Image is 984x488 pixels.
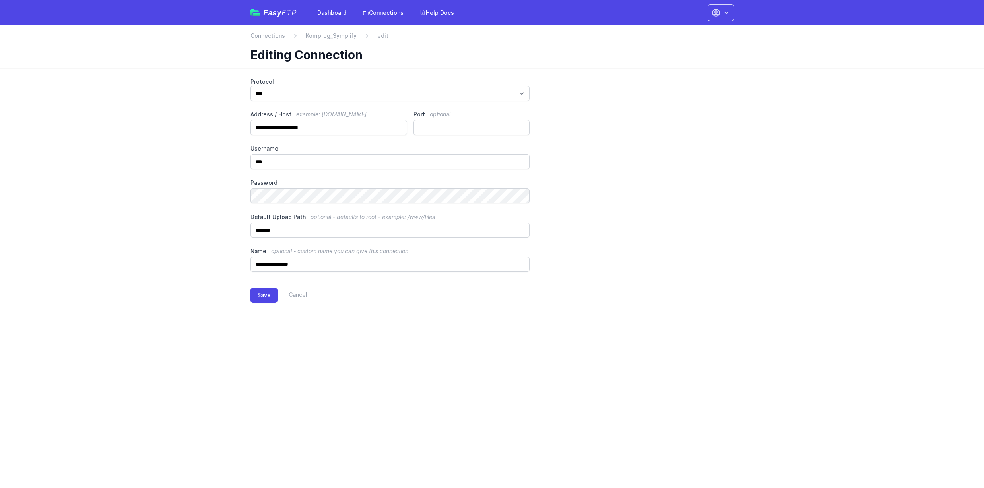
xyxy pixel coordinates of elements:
[250,32,285,40] a: Connections
[250,9,297,17] a: EasyFTP
[250,32,734,45] nav: Breadcrumb
[250,288,278,303] button: Save
[250,78,530,86] label: Protocol
[250,48,728,62] h1: Editing Connection
[250,110,408,118] label: Address / Host
[312,6,351,20] a: Dashboard
[278,288,307,303] a: Cancel
[250,9,260,16] img: easyftp_logo.png
[377,32,388,40] span: edit
[415,6,459,20] a: Help Docs
[263,9,297,17] span: Easy
[250,179,530,187] label: Password
[311,213,435,220] span: optional - defaults to root - example: /www/files
[413,110,530,118] label: Port
[281,8,297,17] span: FTP
[250,213,530,221] label: Default Upload Path
[296,111,367,118] span: example: [DOMAIN_NAME]
[271,248,408,254] span: optional - custom name you can give this connection
[306,32,357,40] a: Komprog_Symplify
[250,145,530,153] label: Username
[250,247,530,255] label: Name
[430,111,450,118] span: optional
[358,6,408,20] a: Connections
